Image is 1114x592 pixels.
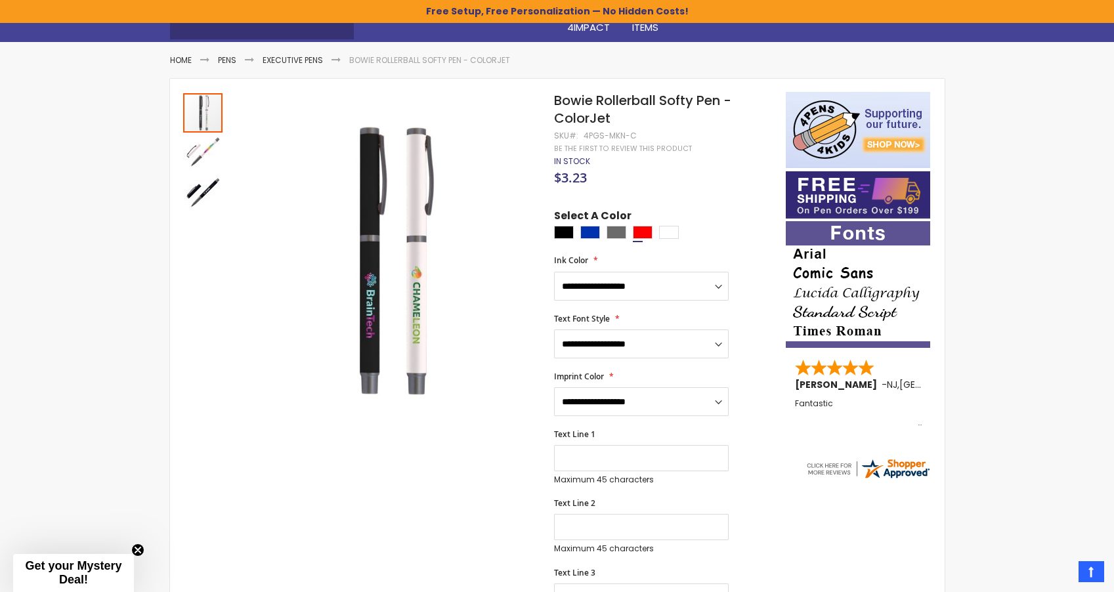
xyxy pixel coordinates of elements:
[554,130,578,141] strong: SKU
[805,457,931,480] img: 4pens.com widget logo
[554,91,731,127] span: Bowie Rollerball Softy Pen - ColorJet
[13,554,134,592] div: Get your Mystery Deal!Close teaser
[554,313,610,324] span: Text Font Style
[131,543,144,557] button: Close teaser
[554,475,729,485] p: Maximum 45 characters
[580,226,600,239] div: Blue
[554,156,590,167] span: In stock
[607,226,626,239] div: Grey
[183,134,223,173] img: Bowie Rollerball Softy Pen - ColorJet
[795,399,922,427] div: Fantastic
[554,429,595,440] span: Text Line 1
[805,472,931,483] a: 4pens.com certificate URL
[882,378,996,391] span: - ,
[183,173,223,214] div: Bowie Rollerball Softy Pen - ColorJet
[554,156,590,167] div: Availability
[236,111,536,411] img: Bowie Rollerball Softy Pen - ColorJet
[554,226,574,239] div: Black
[786,92,930,168] img: 4pens 4 kids
[183,175,223,214] img: Bowie Rollerball Softy Pen - ColorJet
[554,371,604,382] span: Imprint Color
[554,567,595,578] span: Text Line 3
[659,226,679,239] div: White
[899,378,996,391] span: [GEOGRAPHIC_DATA]
[554,497,595,509] span: Text Line 2
[349,55,510,66] li: Bowie Rollerball Softy Pen - ColorJet
[263,54,323,66] a: Executive Pens
[1006,557,1114,592] iframe: Google Customer Reviews
[25,559,121,586] span: Get your Mystery Deal!
[786,221,930,348] img: font-personalization-examples
[183,133,224,173] div: Bowie Rollerball Softy Pen - ColorJet
[795,378,882,391] span: [PERSON_NAME]
[584,131,637,141] div: 4PGS-MKN-C
[554,169,587,186] span: $3.23
[554,543,729,554] p: Maximum 45 characters
[554,144,692,154] a: Be the first to review this product
[633,226,653,239] div: Red
[786,171,930,219] img: Free shipping on orders over $199
[554,255,588,266] span: Ink Color
[170,54,192,66] a: Home
[183,92,224,133] div: Bowie Rollerball Softy Pen - ColorJet
[887,378,897,391] span: NJ
[218,54,236,66] a: Pens
[554,209,632,226] span: Select A Color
